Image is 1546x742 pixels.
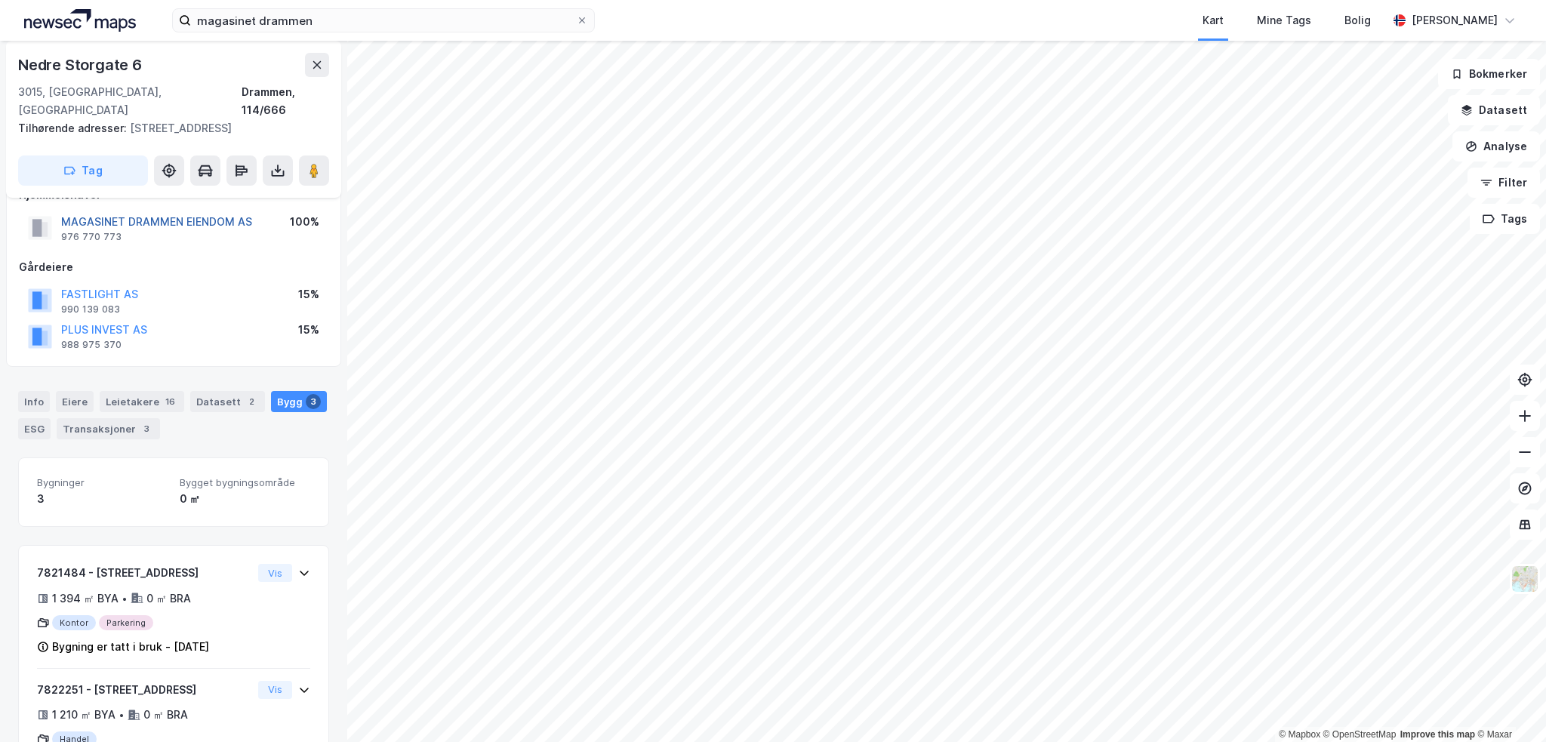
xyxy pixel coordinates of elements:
div: • [119,709,125,721]
button: Datasett [1448,95,1540,125]
div: 16 [162,394,178,409]
button: Tags [1470,204,1540,234]
img: Z [1511,565,1539,593]
div: Eiere [56,391,94,412]
div: 7821484 - [STREET_ADDRESS] [37,564,252,582]
div: 3 [306,394,321,409]
div: 15% [298,285,319,303]
a: Mapbox [1279,729,1320,740]
div: [STREET_ADDRESS] [18,119,317,137]
a: OpenStreetMap [1323,729,1397,740]
div: 7822251 - [STREET_ADDRESS] [37,681,252,699]
input: Søk på adresse, matrikkel, gårdeiere, leietakere eller personer [191,9,576,32]
a: Improve this map [1400,729,1475,740]
div: Bygg [271,391,327,412]
div: 3 [139,421,154,436]
div: 1 394 ㎡ BYA [52,590,119,608]
div: 0 ㎡ BRA [143,706,188,724]
div: 3 [37,490,168,508]
button: Bokmerker [1438,59,1540,89]
button: Tag [18,155,148,186]
div: Leietakere [100,391,184,412]
span: Bygninger [37,476,168,489]
div: Nedre Storgate 6 [18,53,145,77]
div: 3015, [GEOGRAPHIC_DATA], [GEOGRAPHIC_DATA] [18,83,242,119]
div: Drammen, 114/666 [242,83,329,119]
iframe: Chat Widget [1471,670,1546,742]
div: Kart [1203,11,1224,29]
button: Vis [258,564,292,582]
div: 988 975 370 [61,339,122,351]
div: Transaksjoner [57,418,160,439]
button: Filter [1467,168,1540,198]
div: 15% [298,321,319,339]
div: 100% [290,213,319,231]
button: Vis [258,681,292,699]
div: Bolig [1344,11,1371,29]
div: 2 [244,394,259,409]
span: Tilhørende adresser: [18,122,130,134]
div: • [122,593,128,605]
span: Bygget bygningsområde [180,476,310,489]
div: [PERSON_NAME] [1412,11,1498,29]
div: 0 ㎡ [180,490,310,508]
div: Kontrollprogram for chat [1471,670,1546,742]
div: 0 ㎡ BRA [146,590,191,608]
div: Gårdeiere [19,258,328,276]
div: Info [18,391,50,412]
div: Datasett [190,391,265,412]
button: Analyse [1452,131,1540,162]
div: 1 210 ㎡ BYA [52,706,115,724]
div: ESG [18,418,51,439]
div: 990 139 083 [61,303,120,316]
div: 976 770 773 [61,231,122,243]
div: Mine Tags [1257,11,1311,29]
div: Bygning er tatt i bruk - [DATE] [52,638,209,656]
img: logo.a4113a55bc3d86da70a041830d287a7e.svg [24,9,136,32]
